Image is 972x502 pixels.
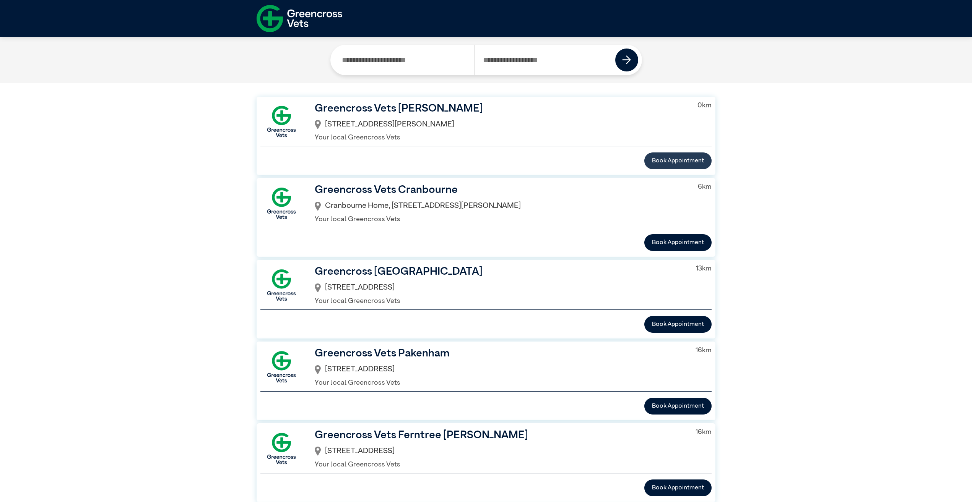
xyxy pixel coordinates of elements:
[644,398,712,415] button: Book Appointment
[644,316,712,333] button: Book Appointment
[315,378,683,388] p: Your local Greencross Vets
[260,100,302,143] img: GX-Square.png
[315,133,685,143] p: Your local Greencross Vets
[315,100,685,117] h3: Greencross Vets [PERSON_NAME]
[334,45,475,75] input: Search by Clinic Name
[315,345,683,361] h3: Greencross Vets Pakenham
[475,45,616,75] input: Search by Postcode
[315,280,684,296] div: [STREET_ADDRESS]
[644,234,712,251] button: Book Appointment
[644,479,712,496] button: Book Appointment
[260,264,302,306] img: GX-Square.png
[315,460,683,470] p: Your local Greencross Vets
[12,20,18,26] img: website_grey.svg
[260,428,302,470] img: GX-Square.png
[696,427,712,437] p: 16 km
[12,12,18,18] img: logo_orange.svg
[644,152,712,169] button: Book Appointment
[315,214,686,225] p: Your local Greencross Vets
[315,198,686,214] div: Cranbourne Home, [STREET_ADDRESS][PERSON_NAME]
[696,264,712,274] p: 13 km
[85,49,129,54] div: Keywords by Traffic
[315,296,684,306] p: Your local Greencross Vets
[315,182,686,198] h3: Greencross Vets Cranbourne
[698,182,712,192] p: 6 km
[260,182,302,224] img: GX-Square.png
[697,100,712,111] p: 0 km
[20,20,84,26] div: Domain: [DOMAIN_NAME]
[315,361,683,378] div: [STREET_ADDRESS]
[315,117,685,133] div: [STREET_ADDRESS][PERSON_NAME]
[76,48,82,54] img: tab_keywords_by_traffic_grey.svg
[315,264,684,280] h3: Greencross [GEOGRAPHIC_DATA]
[29,49,68,54] div: Domain Overview
[315,443,683,460] div: [STREET_ADDRESS]
[21,48,27,54] img: tab_domain_overview_orange.svg
[315,427,683,443] h3: Greencross Vets Ferntree [PERSON_NAME]
[260,346,302,388] img: GX-Square.png
[257,2,342,35] img: f-logo
[622,55,631,65] img: icon-right
[21,12,37,18] div: v 4.0.25
[696,345,712,356] p: 16 km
